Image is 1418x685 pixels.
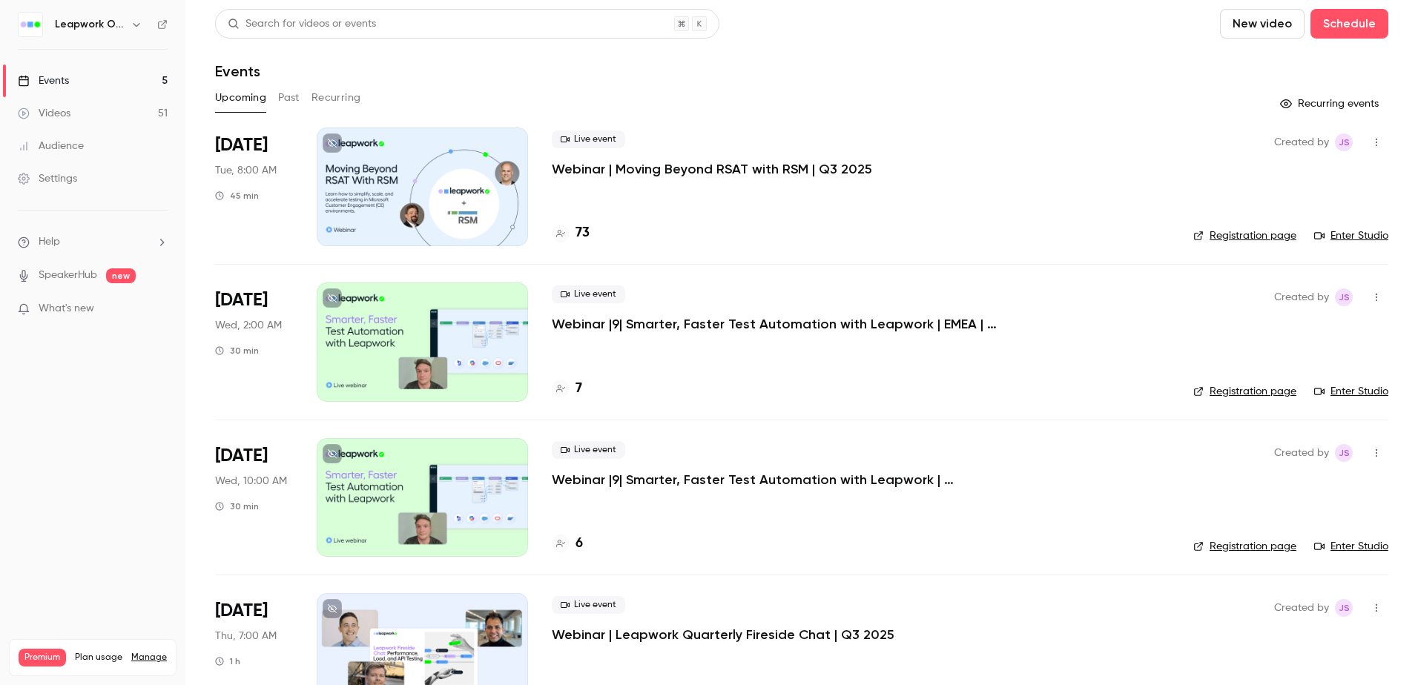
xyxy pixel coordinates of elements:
[215,133,268,157] span: [DATE]
[215,438,293,557] div: Sep 24 Wed, 1:00 PM (America/New York)
[215,629,277,643] span: Thu, 7:00 AM
[215,444,268,468] span: [DATE]
[1314,539,1388,554] a: Enter Studio
[1193,228,1296,243] a: Registration page
[215,318,282,333] span: Wed, 2:00 AM
[1335,599,1353,617] span: Jaynesh Singh
[552,534,583,554] a: 6
[19,649,66,666] span: Premium
[1220,9,1305,39] button: New video
[1274,599,1329,617] span: Created by
[311,86,361,110] button: Recurring
[215,655,240,667] div: 1 h
[552,315,997,333] a: Webinar |9| Smarter, Faster Test Automation with Leapwork | EMEA | Q3 2025
[1339,444,1350,462] span: JS
[18,234,168,250] li: help-dropdown-opener
[576,534,583,554] h4: 6
[215,86,266,110] button: Upcoming
[215,500,259,512] div: 30 min
[1335,288,1353,306] span: Jaynesh Singh
[215,128,293,246] div: Sep 23 Tue, 11:00 AM (America/New York)
[215,163,277,178] span: Tue, 8:00 AM
[215,62,260,80] h1: Events
[576,223,590,243] h4: 73
[552,160,872,178] a: Webinar | Moving Beyond RSAT with RSM | Q3 2025
[18,106,70,121] div: Videos
[215,474,287,489] span: Wed, 10:00 AM
[215,282,293,401] div: Sep 24 Wed, 10:00 AM (Europe/London)
[1335,444,1353,462] span: Jaynesh Singh
[39,301,94,317] span: What's new
[1274,288,1329,306] span: Created by
[215,599,268,623] span: [DATE]
[552,441,625,459] span: Live event
[1310,9,1388,39] button: Schedule
[19,13,42,36] img: Leapwork Online Event
[215,190,259,202] div: 45 min
[552,626,894,643] a: Webinar | Leapwork Quarterly Fireside Chat | Q3 2025
[39,234,60,250] span: Help
[55,17,125,32] h6: Leapwork Online Event
[215,345,259,357] div: 30 min
[75,652,122,664] span: Plan usage
[552,471,997,489] a: Webinar |9| Smarter, Faster Test Automation with Leapwork | [GEOGRAPHIC_DATA] | Q3 2025
[1335,133,1353,151] span: Jaynesh Singh
[150,302,168,316] iframe: Noticeable Trigger
[576,379,582,399] h4: 7
[1273,92,1388,116] button: Recurring events
[106,268,136,283] span: new
[1314,228,1388,243] a: Enter Studio
[552,223,590,243] a: 73
[18,171,77,186] div: Settings
[215,288,268,312] span: [DATE]
[228,16,376,32] div: Search for videos or events
[1193,539,1296,554] a: Registration page
[1274,444,1329,462] span: Created by
[18,139,84,153] div: Audience
[131,652,167,664] a: Manage
[278,86,300,110] button: Past
[552,130,625,148] span: Live event
[1193,384,1296,399] a: Registration page
[552,285,625,303] span: Live event
[1274,133,1329,151] span: Created by
[39,268,97,283] a: SpeakerHub
[1339,288,1350,306] span: JS
[1314,384,1388,399] a: Enter Studio
[1339,133,1350,151] span: JS
[552,379,582,399] a: 7
[552,596,625,614] span: Live event
[1339,599,1350,617] span: JS
[18,73,69,88] div: Events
